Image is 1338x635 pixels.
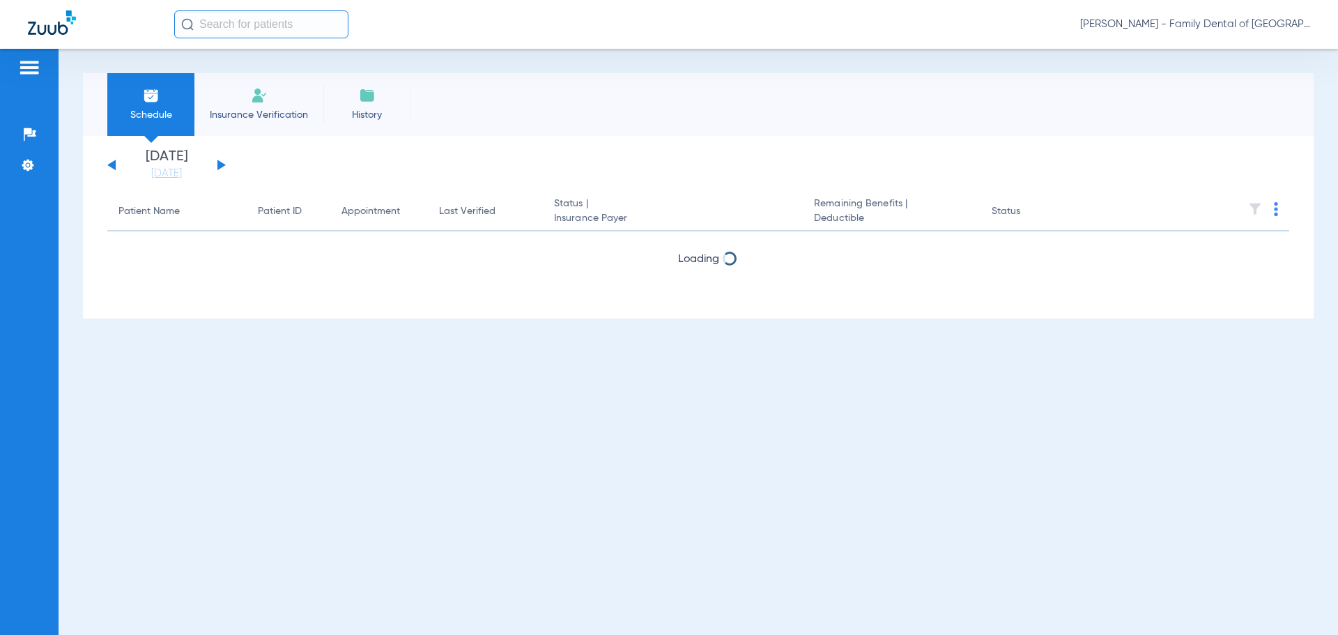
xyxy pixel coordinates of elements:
[981,192,1075,231] th: Status
[181,18,194,31] img: Search Icon
[341,204,417,219] div: Appointment
[205,108,313,122] span: Insurance Verification
[28,10,76,35] img: Zuub Logo
[803,192,980,231] th: Remaining Benefits |
[334,108,400,122] span: History
[341,204,400,219] div: Appointment
[143,87,160,104] img: Schedule
[678,254,719,265] span: Loading
[1080,17,1310,31] span: [PERSON_NAME] - Family Dental of [GEOGRAPHIC_DATA]
[1248,202,1262,216] img: filter.svg
[125,150,208,181] li: [DATE]
[543,192,803,231] th: Status |
[439,204,532,219] div: Last Verified
[118,204,180,219] div: Patient Name
[1274,202,1278,216] img: group-dot-blue.svg
[18,59,40,76] img: hamburger-icon
[814,211,969,226] span: Deductible
[554,211,792,226] span: Insurance Payer
[251,87,268,104] img: Manual Insurance Verification
[118,108,184,122] span: Schedule
[359,87,376,104] img: History
[174,10,348,38] input: Search for patients
[439,204,495,219] div: Last Verified
[258,204,319,219] div: Patient ID
[258,204,302,219] div: Patient ID
[118,204,236,219] div: Patient Name
[125,167,208,181] a: [DATE]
